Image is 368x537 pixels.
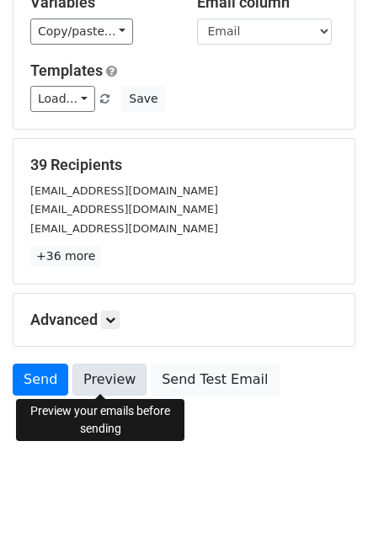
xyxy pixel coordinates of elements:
[30,19,133,45] a: Copy/paste...
[151,364,279,396] a: Send Test Email
[284,456,368,537] iframe: Chat Widget
[30,203,218,215] small: [EMAIL_ADDRESS][DOMAIN_NAME]
[72,364,147,396] a: Preview
[30,311,338,329] h5: Advanced
[30,86,95,112] a: Load...
[121,86,165,112] button: Save
[30,246,101,267] a: +36 more
[16,399,184,441] div: Preview your emails before sending
[13,364,68,396] a: Send
[284,456,368,537] div: Widget de chat
[30,222,218,235] small: [EMAIL_ADDRESS][DOMAIN_NAME]
[30,184,218,197] small: [EMAIL_ADDRESS][DOMAIN_NAME]
[30,61,103,79] a: Templates
[30,156,338,174] h5: 39 Recipients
